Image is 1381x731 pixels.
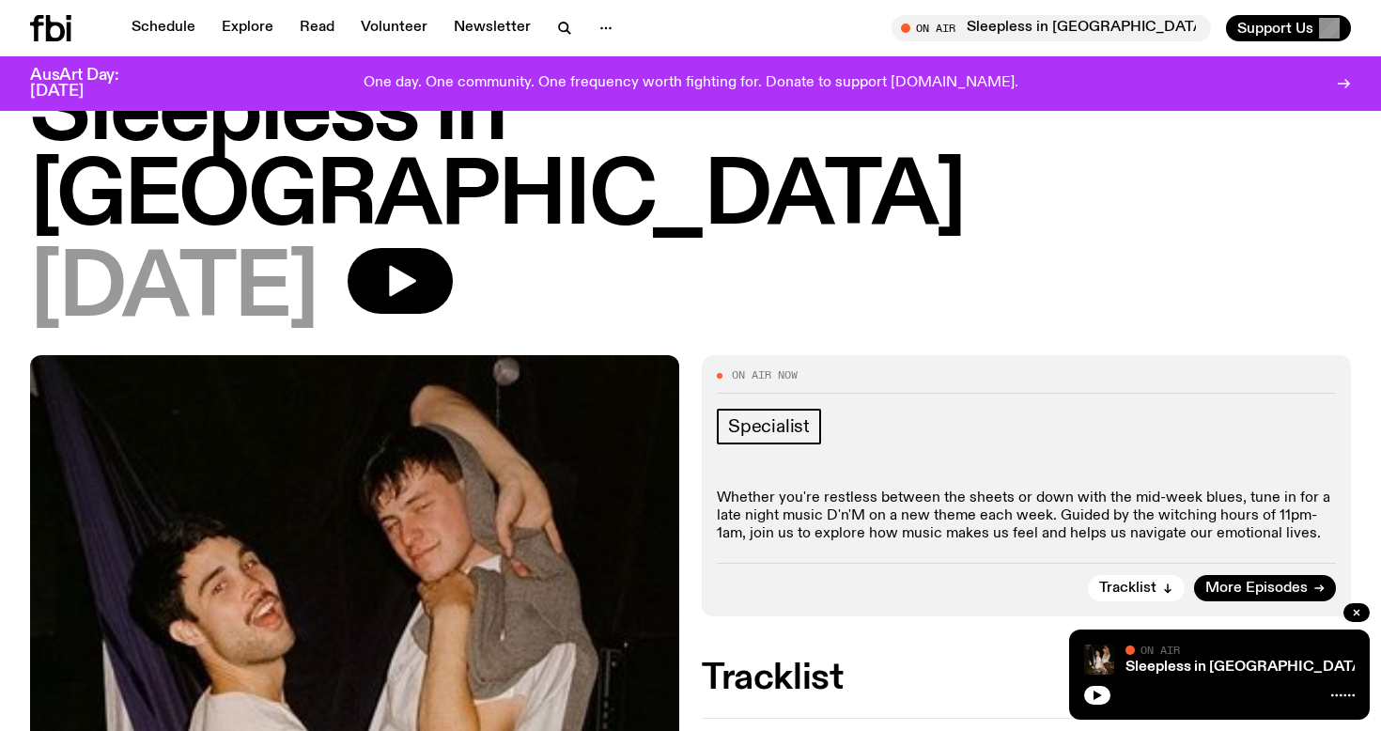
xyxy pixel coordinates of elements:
h3: AusArt Day: [DATE] [30,68,150,100]
a: More Episodes [1194,575,1336,601]
span: [DATE] [30,248,318,333]
p: One day. One community. One frequency worth fighting for. Donate to support [DOMAIN_NAME]. [364,75,1018,92]
button: Tracklist [1088,575,1185,601]
a: Explore [210,15,285,41]
span: Specialist [728,416,810,437]
h2: Tracklist [702,661,1351,695]
span: On Air Now [732,370,798,381]
span: Support Us [1237,20,1313,37]
a: Schedule [120,15,207,41]
a: Read [288,15,346,41]
button: Support Us [1226,15,1351,41]
a: Specialist [717,409,821,444]
p: Whether you're restless between the sheets or down with the mid-week blues, tune in for a late ni... [717,490,1336,544]
button: On AirSleepless in [GEOGRAPHIC_DATA] [892,15,1211,41]
img: Marcus Whale is on the left, bent to his knees and arching back with a gleeful look his face He i... [1084,645,1114,675]
span: Tracklist [1099,582,1156,596]
h1: Sleepless in [GEOGRAPHIC_DATA] [30,71,1351,241]
span: On Air [1140,644,1180,656]
a: Volunteer [349,15,439,41]
a: Newsletter [442,15,542,41]
a: Sleepless in [GEOGRAPHIC_DATA] [1125,660,1367,675]
span: More Episodes [1205,582,1308,596]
